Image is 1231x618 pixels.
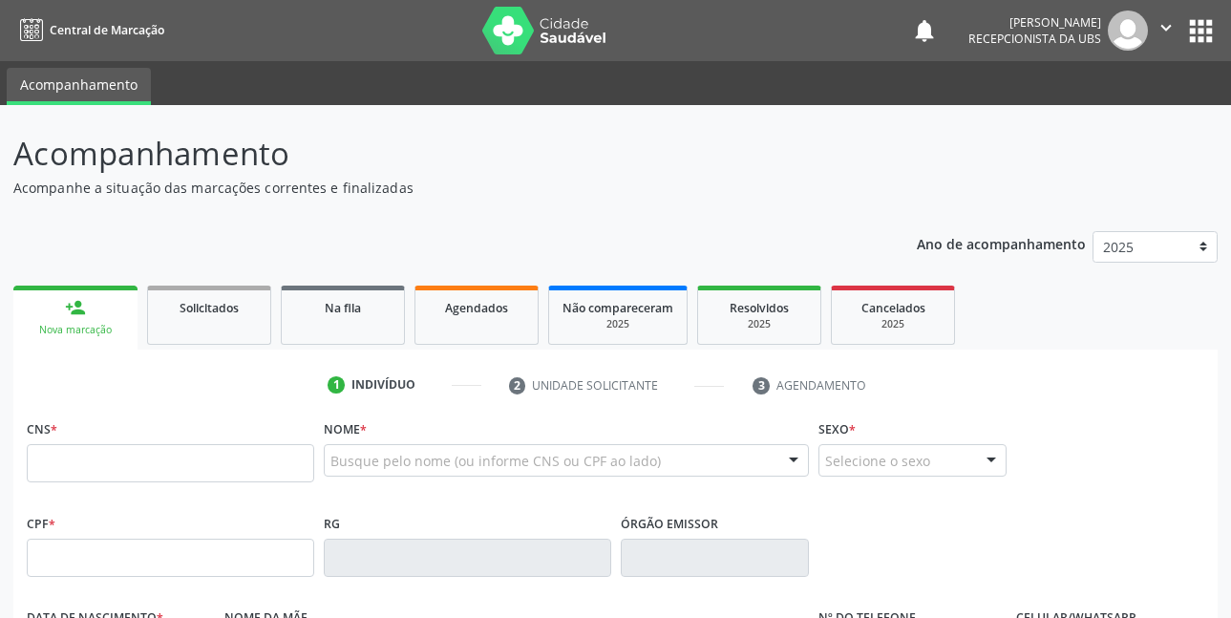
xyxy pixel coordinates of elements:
div: Nova marcação [27,323,124,337]
label: CNS [27,415,57,444]
span: Resolvidos [730,300,789,316]
i:  [1156,17,1177,38]
p: Ano de acompanhamento [917,231,1086,255]
div: 1 [328,376,345,394]
span: Agendados [445,300,508,316]
img: img [1108,11,1148,51]
span: Solicitados [180,300,239,316]
p: Acompanhe a situação das marcações correntes e finalizadas [13,178,857,198]
button: notifications [911,17,938,44]
div: 2025 [845,317,941,331]
span: Não compareceram [562,300,673,316]
span: Cancelados [861,300,925,316]
span: Central de Marcação [50,22,164,38]
span: Recepcionista da UBS [968,31,1101,47]
div: [PERSON_NAME] [968,14,1101,31]
a: Central de Marcação [13,14,164,46]
div: 2025 [711,317,807,331]
label: Sexo [818,415,856,444]
span: Selecione o sexo [825,451,930,471]
button:  [1148,11,1184,51]
div: Indivíduo [351,376,415,394]
span: Na fila [325,300,361,316]
label: Nome [324,415,367,444]
div: person_add [65,297,86,318]
label: Órgão emissor [621,509,718,539]
div: 2025 [562,317,673,331]
label: CPF [27,509,55,539]
a: Acompanhamento [7,68,151,105]
p: Acompanhamento [13,130,857,178]
button: apps [1184,14,1218,48]
span: Busque pelo nome (ou informe CNS ou CPF ao lado) [330,451,661,471]
label: RG [324,509,340,539]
